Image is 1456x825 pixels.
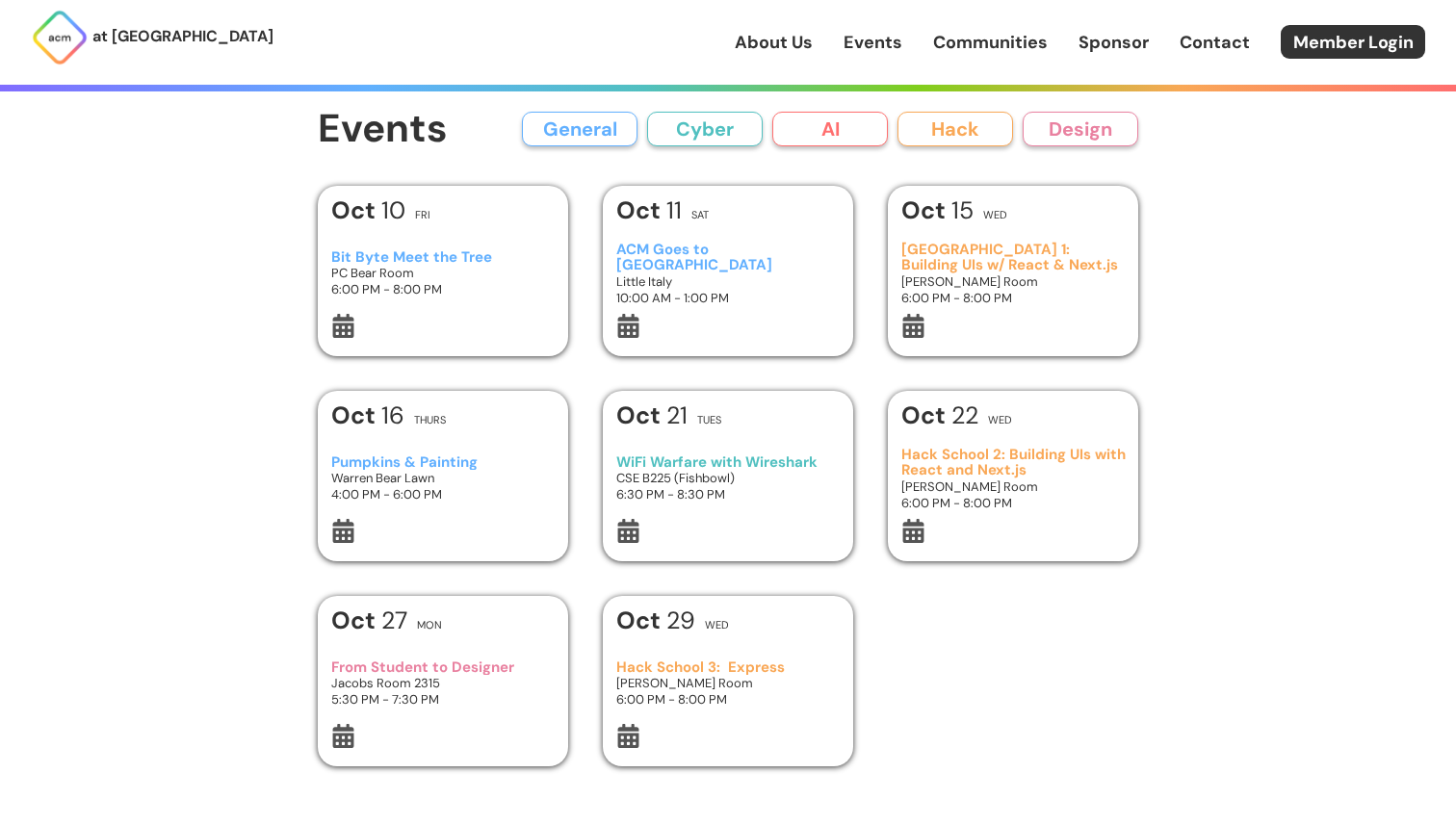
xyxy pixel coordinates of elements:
[1281,25,1425,59] a: Member Login
[616,605,666,636] b: Oct
[933,30,1048,55] a: Communities
[901,242,1126,273] h3: [GEOGRAPHIC_DATA] 1: Building UIs w/ React & Next.js
[616,290,841,306] h3: 10:00 AM - 1:00 PM
[616,194,666,226] b: Oct
[331,470,556,486] h3: Warren Bear Lawn
[1023,112,1138,146] button: Design
[901,495,1126,511] h3: 6:00 PM - 8:00 PM
[901,290,1126,306] h3: 6:00 PM - 8:00 PM
[31,9,89,66] img: ACM Logo
[616,400,666,431] b: Oct
[331,403,404,427] h1: 16
[522,112,637,146] button: General
[735,30,813,55] a: About Us
[901,273,1126,290] h3: [PERSON_NAME] Room
[697,415,721,425] h2: Tues
[844,30,902,55] a: Events
[705,620,729,631] h2: Wed
[901,198,974,222] h1: 15
[897,112,1013,146] button: Hack
[901,403,978,427] h1: 22
[331,486,556,503] h3: 4:00 PM - 6:00 PM
[616,403,688,427] h1: 21
[988,415,1012,425] h2: Wed
[331,400,381,431] b: Oct
[417,620,442,631] h2: Mon
[415,210,430,220] h2: Fri
[331,691,556,708] h3: 5:30 PM - 7:30 PM
[616,675,841,691] h3: [PERSON_NAME] Room
[901,447,1126,478] h3: Hack School 2: Building UIs with React and Next.js
[647,112,763,146] button: Cyber
[1180,30,1250,55] a: Contact
[901,478,1126,495] h3: [PERSON_NAME] Room
[616,691,841,708] h3: 6:00 PM - 8:00 PM
[331,198,405,222] h1: 10
[331,659,556,676] h3: From Student to Designer
[616,198,682,222] h1: 11
[983,210,1007,220] h2: Wed
[331,281,556,297] h3: 6:00 PM - 8:00 PM
[318,108,448,151] h1: Events
[331,675,556,691] h3: Jacobs Room 2315
[901,400,951,431] b: Oct
[331,249,556,266] h3: Bit Byte Meet the Tree
[331,608,407,632] h1: 27
[331,194,381,226] b: Oct
[331,454,556,471] h3: Pumpkins & Painting
[92,24,273,49] p: at [GEOGRAPHIC_DATA]
[616,659,841,676] h3: Hack School 3: Express
[616,273,841,290] h3: Little Italy
[31,9,273,66] a: at [GEOGRAPHIC_DATA]
[901,194,951,226] b: Oct
[1079,30,1149,55] a: Sponsor
[331,265,556,281] h3: PC Bear Room
[616,470,841,486] h3: CSE B225 (Fishbowl)
[616,454,841,471] h3: WiFi Warfare with Wireshark
[414,415,446,425] h2: Thurs
[691,210,709,220] h2: Sat
[331,605,381,636] b: Oct
[616,608,695,632] h1: 29
[616,486,841,503] h3: 6:30 PM - 8:30 PM
[616,242,841,273] h3: ACM Goes to [GEOGRAPHIC_DATA]
[772,112,888,146] button: AI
